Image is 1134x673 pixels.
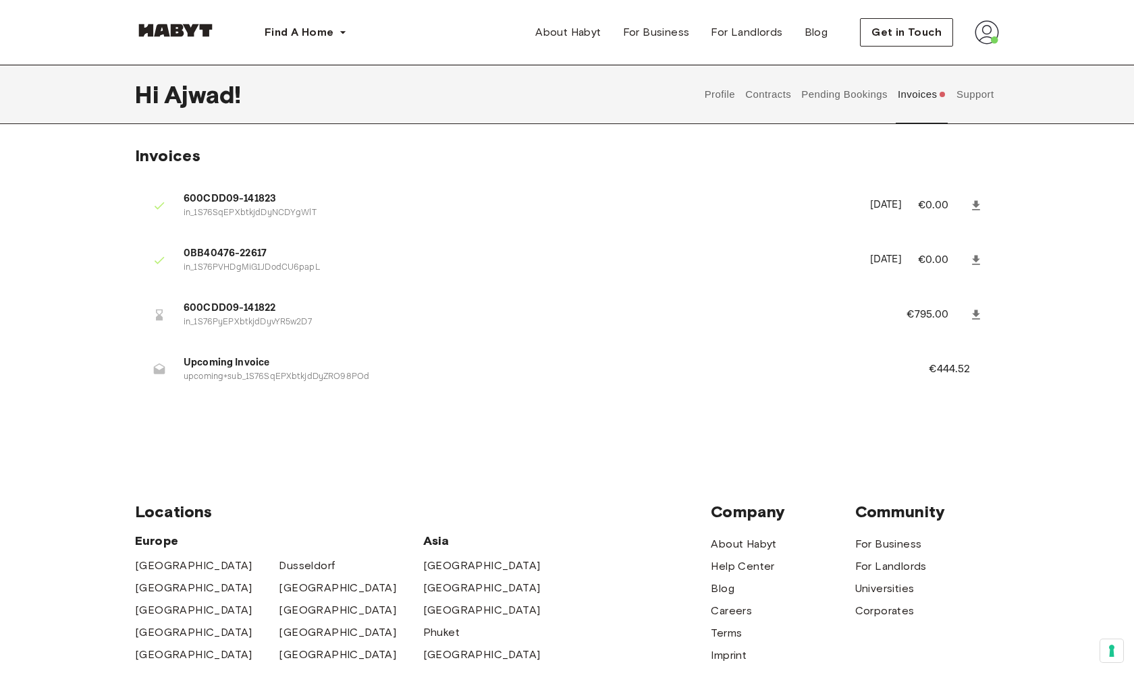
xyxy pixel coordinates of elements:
div: user profile tabs [699,65,999,124]
button: Get in Touch [860,18,953,47]
a: Blog [711,581,734,597]
span: About Habyt [535,24,601,40]
a: [GEOGRAPHIC_DATA] [423,580,541,596]
a: [GEOGRAPHIC_DATA] [135,647,252,663]
img: avatar [975,20,999,45]
span: Ajwad ! [164,80,241,109]
a: For Landlords [700,19,793,46]
a: Blog [794,19,839,46]
span: 600CDD09-141822 [184,301,874,316]
a: [GEOGRAPHIC_DATA] [135,558,252,574]
a: [GEOGRAPHIC_DATA] [423,647,541,663]
p: in_1S76SqEPXbtkjdDyNCDYgWlT [184,207,854,220]
span: Invoices [135,146,200,165]
button: Find A Home [254,19,358,46]
a: Imprint [711,647,747,664]
a: For Landlords [855,558,927,575]
button: Your consent preferences for tracking technologies [1100,639,1123,662]
button: Profile [703,65,737,124]
img: Habyt [135,24,216,37]
a: [GEOGRAPHIC_DATA] [135,580,252,596]
span: Find A Home [265,24,333,40]
span: Europe [135,533,423,549]
a: Careers [711,603,752,619]
span: Locations [135,502,711,522]
span: Upcoming Invoice [184,355,896,371]
a: Phuket [423,624,460,641]
a: Corporates [855,603,915,619]
a: [GEOGRAPHIC_DATA] [279,580,396,596]
span: Community [855,502,999,522]
a: About Habyt [711,536,776,552]
a: Universities [855,581,915,597]
a: [GEOGRAPHIC_DATA] [135,624,252,641]
p: €444.52 [929,361,988,378]
span: For Business [623,24,690,40]
a: For Business [612,19,701,46]
span: Get in Touch [871,24,942,40]
span: Company [711,502,855,522]
a: [GEOGRAPHIC_DATA] [135,602,252,618]
p: €0.00 [918,198,967,214]
span: Blog [805,24,828,40]
span: Asia [423,533,567,549]
a: Dusseldorf [279,558,335,574]
button: Contracts [744,65,793,124]
span: Hi [135,80,164,109]
a: Terms [711,625,742,641]
a: [GEOGRAPHIC_DATA] [423,602,541,618]
a: Help Center [711,558,774,575]
a: [GEOGRAPHIC_DATA] [279,624,396,641]
a: [GEOGRAPHIC_DATA] [279,647,396,663]
p: [DATE] [870,252,902,268]
p: upcoming+sub_1S76SqEPXbtkjdDyZRO98POd [184,371,896,384]
span: 600CDD09-141823 [184,192,854,207]
p: in_1S76PVHDgMiG1JDodCU6papL [184,262,854,274]
p: [DATE] [870,198,902,213]
p: €795.00 [907,307,967,323]
a: [GEOGRAPHIC_DATA] [423,558,541,574]
a: About Habyt [524,19,612,46]
span: For Landlords [711,24,782,40]
button: Pending Bookings [800,65,890,124]
p: in_1S76PyEPXbtkjdDyvYR5w2D7 [184,316,874,329]
button: Support [954,65,996,124]
span: 0BB40476-22617 [184,246,854,262]
button: Invoices [896,65,948,124]
p: €0.00 [918,252,967,268]
a: For Business [855,536,922,552]
a: [GEOGRAPHIC_DATA] [279,602,396,618]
